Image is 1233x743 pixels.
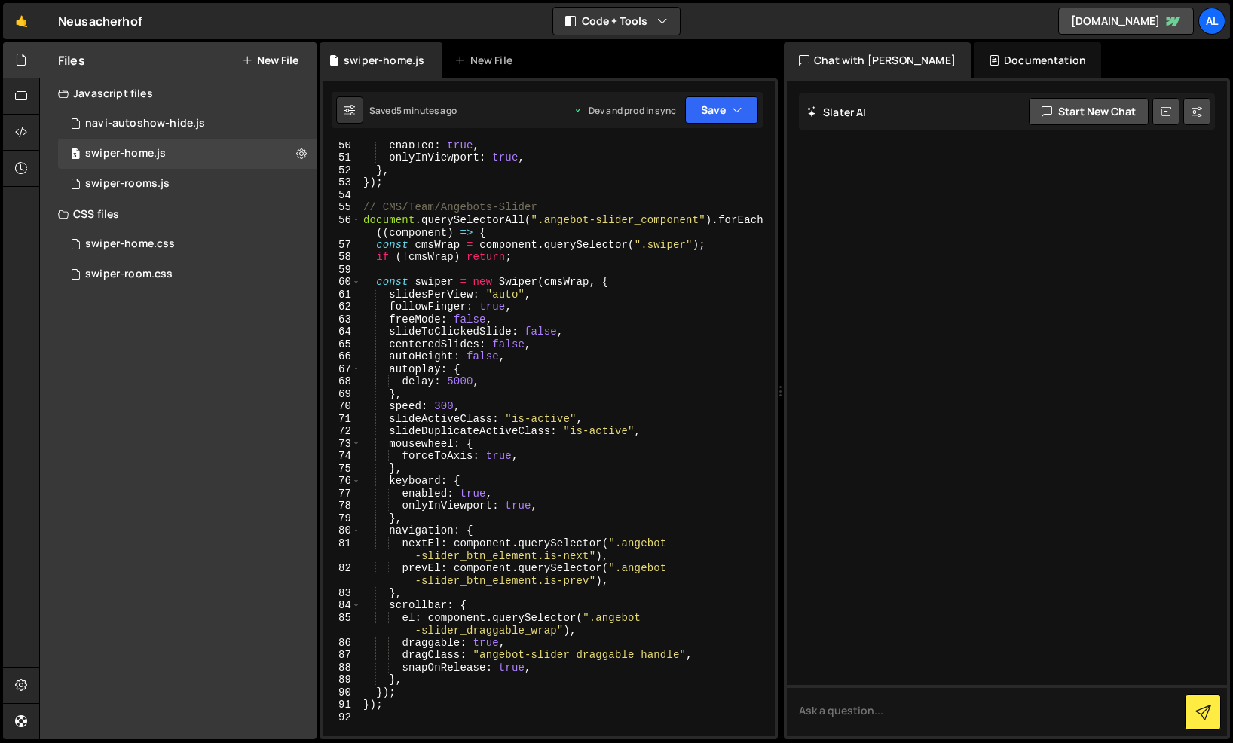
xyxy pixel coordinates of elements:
[323,350,361,363] div: 66
[323,413,361,426] div: 71
[58,109,317,139] div: 14643/37924.js
[323,699,361,711] div: 91
[553,8,680,35] button: Code + Tools
[323,711,361,724] div: 92
[784,42,971,78] div: Chat with [PERSON_NAME]
[58,12,142,30] div: Neusacherhof
[806,105,867,119] h2: Slater AI
[323,587,361,600] div: 83
[323,239,361,252] div: 57
[323,450,361,463] div: 74
[454,53,518,68] div: New File
[323,662,361,674] div: 88
[574,104,676,117] div: Dev and prod in sync
[685,96,758,124] button: Save
[323,400,361,413] div: 70
[58,169,317,199] div: 14643/37934.js
[323,326,361,338] div: 64
[323,562,361,587] div: 82
[242,54,298,66] button: New File
[40,78,317,109] div: Javascript files
[323,649,361,662] div: 87
[344,53,424,68] div: swiper-home.js
[58,259,317,289] div: 14643/37935.css
[58,139,317,169] div: 14643/37921.js
[323,301,361,313] div: 62
[85,268,173,281] div: swiper-room.css
[323,276,361,289] div: 60
[323,537,361,562] div: 81
[40,199,317,229] div: CSS files
[323,375,361,388] div: 68
[323,475,361,488] div: 76
[323,388,361,401] div: 69
[323,289,361,301] div: 61
[1058,8,1194,35] a: [DOMAIN_NAME]
[71,149,80,161] span: 3
[323,637,361,650] div: 86
[323,488,361,500] div: 77
[3,3,40,39] a: 🤙
[396,104,457,117] div: 5 minutes ago
[323,313,361,326] div: 63
[1198,8,1225,35] a: AL
[323,264,361,277] div: 59
[323,139,361,152] div: 50
[323,214,361,239] div: 56
[1029,98,1149,125] button: Start new chat
[369,104,457,117] div: Saved
[323,164,361,177] div: 52
[323,151,361,164] div: 51
[323,251,361,264] div: 58
[323,438,361,451] div: 73
[974,42,1101,78] div: Documentation
[85,237,175,251] div: swiper-home.css
[323,201,361,214] div: 55
[85,117,205,130] div: navi-autoshow-hide.js
[323,686,361,699] div: 90
[85,147,166,161] div: swiper-home.js
[323,189,361,202] div: 54
[323,512,361,525] div: 79
[323,612,361,637] div: 85
[323,363,361,376] div: 67
[323,338,361,351] div: 65
[323,500,361,512] div: 78
[323,463,361,475] div: 75
[58,229,317,259] div: 14643/37936.css
[323,176,361,189] div: 53
[58,52,85,69] h2: Files
[323,674,361,686] div: 89
[323,425,361,438] div: 72
[323,599,361,612] div: 84
[323,524,361,537] div: 80
[85,177,170,191] div: swiper-rooms.js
